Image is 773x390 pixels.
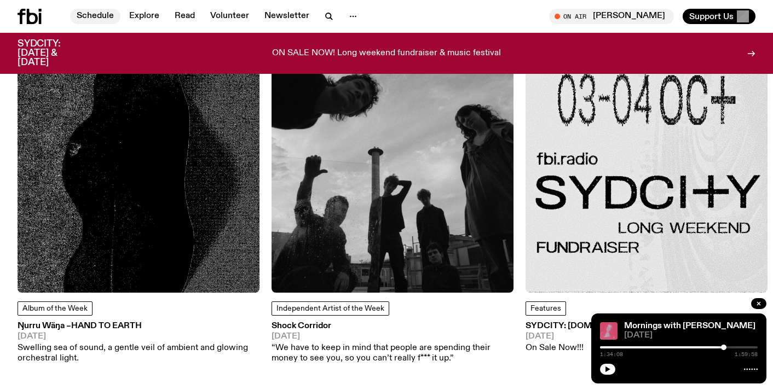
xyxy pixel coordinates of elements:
[689,11,734,21] span: Support Us
[18,333,259,341] span: [DATE]
[549,9,674,24] button: On Air[PERSON_NAME]
[272,343,514,364] p: “We have to keep in mind that people are spending their money to see you, so you can’t really f**...
[272,51,514,293] img: A black and white image of the six members of Shock Corridor, cast slightly in shadow
[258,9,316,24] a: Newsletter
[624,322,755,330] a: Mornings with [PERSON_NAME]
[526,343,747,353] p: On Sale Now!!!
[526,333,747,341] span: [DATE]
[18,322,259,364] a: Ŋurru Wäŋa –Hand To Earth[DATE]Swelling sea of sound, a gentle veil of ambient and glowing orches...
[526,322,747,330] h3: SYDCITY: [DOMAIN_NAME] Long Weekend Fundraiser
[18,322,259,330] h3: Ŋurru Wäŋa –
[18,51,259,293] img: An textured black shape upon a textured gray background
[70,9,120,24] a: Schedule
[530,305,561,312] span: Features
[272,333,514,341] span: [DATE]
[272,322,514,330] h3: Shock Corridor
[71,322,142,330] span: Hand To Earth
[22,305,88,312] span: Album of the Week
[276,305,384,312] span: Independent Artist of the Week
[18,301,93,316] a: Album of the Week
[272,49,501,59] p: ON SALE NOW! Long weekend fundraiser & music festival
[526,322,747,354] a: SYDCITY: [DOMAIN_NAME] Long Weekend Fundraiser[DATE]On Sale Now!!!
[272,301,389,316] a: Independent Artist of the Week
[123,9,166,24] a: Explore
[624,331,758,340] span: [DATE]
[735,352,758,357] span: 1:59:58
[272,322,514,364] a: Shock Corridor[DATE]“We have to keep in mind that people are spending their money to see you, so ...
[683,9,755,24] button: Support Us
[18,343,259,364] p: Swelling sea of sound, a gentle veil of ambient and glowing orchestral light.
[168,9,201,24] a: Read
[526,301,566,316] a: Features
[600,352,623,357] span: 1:34:08
[204,9,256,24] a: Volunteer
[18,39,88,67] h3: SYDCITY: [DATE] & [DATE]
[526,51,768,293] img: Black text on gray background. Reading top to bottom: 03-04 OCT. fbi.radio SYDCITY LONG WEEKEND F...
